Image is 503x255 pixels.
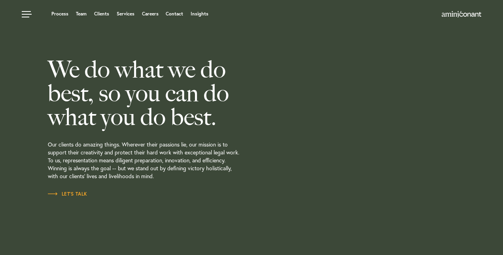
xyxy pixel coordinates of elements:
[48,192,87,196] span: Let’s Talk
[51,11,68,16] a: Process
[142,11,159,16] a: Careers
[76,11,87,16] a: Team
[48,57,287,129] h2: We do what we do best, so you can do what you do best.
[166,11,183,16] a: Contact
[48,129,287,190] p: Our clients do amazing things. Wherever their passions lie, our mission is to support their creat...
[191,11,208,16] a: Insights
[117,11,134,16] a: Services
[94,11,109,16] a: Clients
[442,11,481,17] img: Amini & Conant
[48,190,87,198] a: Let’s Talk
